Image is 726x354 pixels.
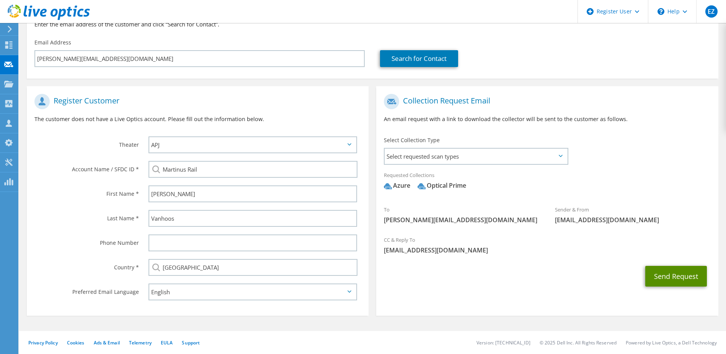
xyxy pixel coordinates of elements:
a: Ads & Email [94,339,120,346]
div: Optical Prime [418,181,466,190]
p: The customer does not have a Live Optics account. Please fill out the information below. [34,115,361,123]
a: Support [182,339,200,346]
span: Select requested scan types [385,149,567,164]
li: Version: [TECHNICAL_ID] [476,339,530,346]
label: Country * [34,259,139,271]
div: Requested Collections [376,167,718,198]
div: To [376,202,547,228]
a: EULA [161,339,173,346]
label: Phone Number [34,234,139,247]
label: Account Name / SFDC ID * [34,161,139,173]
li: © 2025 Dell Inc. All Rights Reserved [540,339,617,346]
a: Telemetry [129,339,152,346]
label: Last Name * [34,210,139,222]
label: Preferred Email Language [34,284,139,296]
span: EZ [705,5,718,18]
a: Cookies [67,339,85,346]
button: Send Request [645,266,707,287]
span: [EMAIL_ADDRESS][DOMAIN_NAME] [384,246,710,254]
a: Search for Contact [380,50,458,67]
h3: Enter the email address of the customer and click “Search for Contact”. [34,20,711,28]
label: Select Collection Type [384,136,440,144]
div: Azure [384,181,410,190]
p: An email request with a link to download the collector will be sent to the customer as follows. [384,115,710,123]
span: [PERSON_NAME][EMAIL_ADDRESS][DOMAIN_NAME] [384,216,540,224]
span: [EMAIL_ADDRESS][DOMAIN_NAME] [555,216,711,224]
div: Sender & From [547,202,718,228]
div: CC & Reply To [376,232,718,258]
label: Theater [34,136,139,149]
a: Privacy Policy [28,339,58,346]
label: First Name * [34,185,139,198]
svg: \n [657,8,664,15]
li: Powered by Live Optics, a Dell Technology [626,339,717,346]
label: Email Address [34,39,71,46]
h1: Collection Request Email [384,94,706,109]
h1: Register Customer [34,94,357,109]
